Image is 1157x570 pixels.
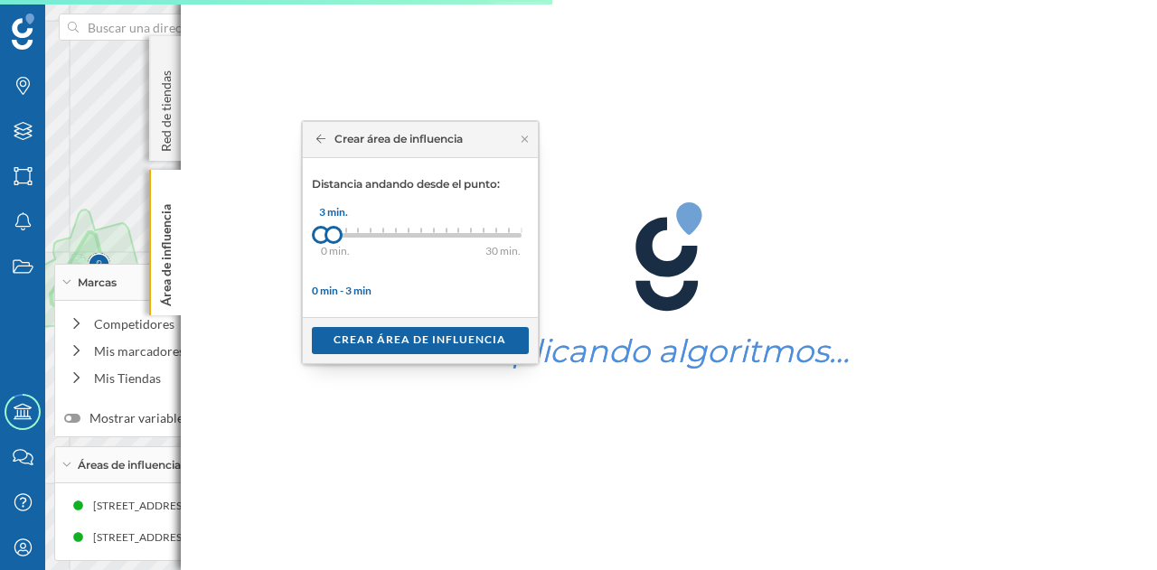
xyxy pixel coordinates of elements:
[94,369,291,388] div: Mis Tiendas
[92,497,280,515] div: [STREET_ADDRESS] (3 min Andando)
[311,203,356,221] div: 3 min.
[78,275,117,291] span: Marcas
[94,314,318,333] div: Competidores
[157,63,175,152] p: Red de tiendas
[312,283,529,299] div: 0 min - 3 min
[321,242,366,260] div: 0 min.
[312,176,529,192] p: Distancia andando desde el punto:
[78,457,181,473] span: Áreas de influencia
[316,131,464,147] div: Crear área de influencia
[36,13,100,29] span: Soporte
[157,197,175,306] p: Área de influencia
[64,409,435,427] label: Mostrar variables internas al pasar el ratón sobre el marcador
[88,248,110,285] img: Marker
[489,334,850,369] h1: Aplicando algoritmos…
[94,341,291,360] div: Mis marcadores
[12,14,34,50] img: Geoblink Logo
[92,528,280,547] div: [STREET_ADDRESS] (5 min Andando)
[485,242,558,260] div: 30 min.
